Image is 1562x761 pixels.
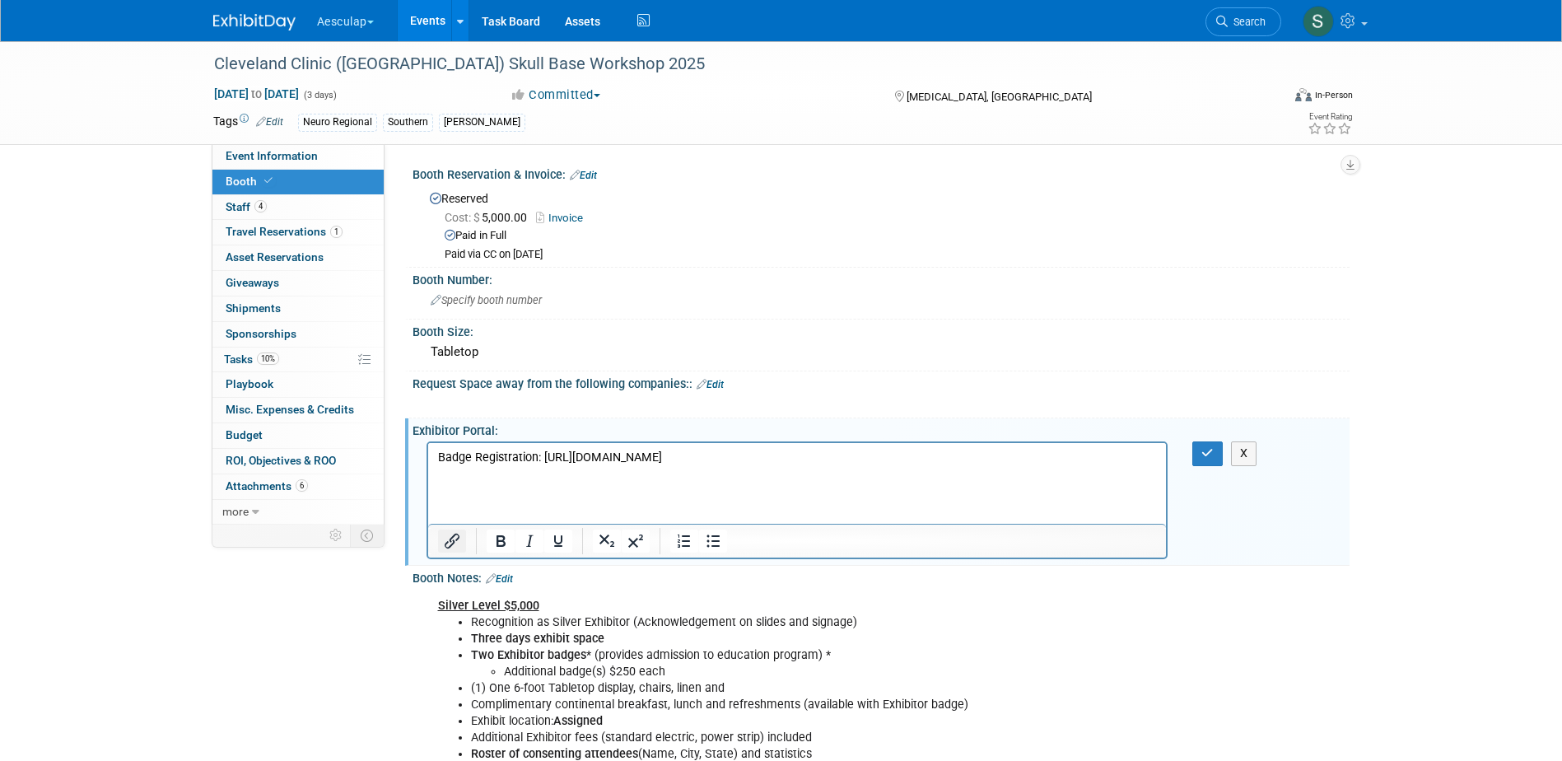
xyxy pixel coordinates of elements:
[383,114,433,131] div: Southern
[212,220,384,245] a: Travel Reservations1
[471,632,604,646] b: Three days exhibit space
[212,170,384,194] a: Booth
[413,162,1350,184] div: Booth Reservation & Invoice:
[226,225,343,238] span: Travel Reservations
[350,525,384,546] td: Toggle Event Tabs
[330,226,343,238] span: 1
[1308,113,1352,121] div: Event Rating
[257,352,279,365] span: 10%
[222,505,249,518] span: more
[445,211,482,224] span: Cost: $
[212,195,384,220] a: Staff4
[428,443,1167,524] iframe: Rich Text Area
[226,250,324,264] span: Asset Reservations
[1205,7,1281,36] a: Search
[699,530,727,553] button: Bullet list
[1184,86,1354,110] div: Event Format
[256,116,283,128] a: Edit
[254,200,267,212] span: 4
[226,377,273,390] span: Playbook
[536,212,591,224] a: Invoice
[226,428,263,441] span: Budget
[697,379,724,390] a: Edit
[226,175,276,188] span: Booth
[226,276,279,289] span: Giveaways
[445,228,1337,244] div: Paid in Full
[445,248,1337,262] div: Paid via CC on [DATE]
[413,371,1350,393] div: Request Space away from the following companies::
[1231,441,1257,465] button: X
[413,268,1350,288] div: Booth Number:
[504,86,607,104] button: Committed
[1314,89,1353,101] div: In-Person
[907,91,1092,103] span: [MEDICAL_DATA], [GEOGRAPHIC_DATA]
[226,327,296,340] span: Sponsorships
[438,530,466,553] button: Insert/edit link
[208,49,1257,79] div: Cleveland Clinic ([GEOGRAPHIC_DATA]) Skull Base Workshop 2025
[504,664,1159,680] li: Additional badge(s) $250 each
[212,271,384,296] a: Giveaways
[425,186,1337,262] div: Reserved
[212,245,384,270] a: Asset Reservations
[487,530,515,553] button: Bold
[212,372,384,397] a: Playbook
[471,647,1159,680] li: * (provides admission to education program) *
[544,530,572,553] button: Underline
[212,423,384,448] a: Budget
[1228,16,1266,28] span: Search
[439,114,525,131] div: [PERSON_NAME]
[622,530,650,553] button: Superscript
[431,294,542,306] span: Specify booth number
[471,697,1159,713] li: Complimentary continental breakfast, lunch and refreshments (available with Exhibitor badge)
[249,87,264,100] span: to
[264,176,273,185] i: Booth reservation complete
[413,320,1350,340] div: Booth Size:
[515,530,543,553] button: Italic
[226,403,354,416] span: Misc. Expenses & Credits
[212,398,384,423] a: Misc. Expenses & Credits
[471,614,1159,631] li: Recognition as Silver Exhibitor (Acknowledgement on slides and signage)
[302,90,337,100] span: (3 days)
[212,449,384,474] a: ROI, Objectives & ROO
[226,454,336,467] span: ROI, Objectives & ROO
[213,14,296,30] img: ExhibitDay
[226,149,318,162] span: Event Information
[413,418,1350,439] div: Exhibitor Portal:
[226,200,267,213] span: Staff
[212,144,384,169] a: Event Information
[296,479,308,492] span: 6
[670,530,698,553] button: Numbered list
[213,113,283,132] td: Tags
[593,530,621,553] button: Subscript
[212,500,384,525] a: more
[570,170,597,181] a: Edit
[213,86,300,101] span: [DATE] [DATE]
[471,713,1159,730] li: Exhibit location:
[553,714,603,728] b: Assigned
[445,211,534,224] span: 5,000.00
[298,114,377,131] div: Neuro Regional
[486,573,513,585] a: Edit
[322,525,351,546] td: Personalize Event Tab Strip
[1295,88,1312,101] img: Format-Inperson.png
[212,474,384,499] a: Attachments6
[212,296,384,321] a: Shipments
[471,680,1159,697] li: (1) One 6-foot Tabletop display, chairs, linen and
[471,730,1159,746] li: Additional Exhibitor fees (standard electric, power strip) included
[226,479,308,493] span: Attachments
[471,648,586,662] b: Two Exhibitor badges
[212,348,384,372] a: Tasks10%
[438,599,539,613] b: Silver Level $5,000
[212,322,384,347] a: Sponsorships
[226,301,281,315] span: Shipments
[224,352,279,366] span: Tasks
[1303,6,1334,37] img: Sara Hurson
[413,566,1350,587] div: Booth Notes:
[471,747,638,761] b: Roster of consenting attendees
[425,339,1337,365] div: Tabletop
